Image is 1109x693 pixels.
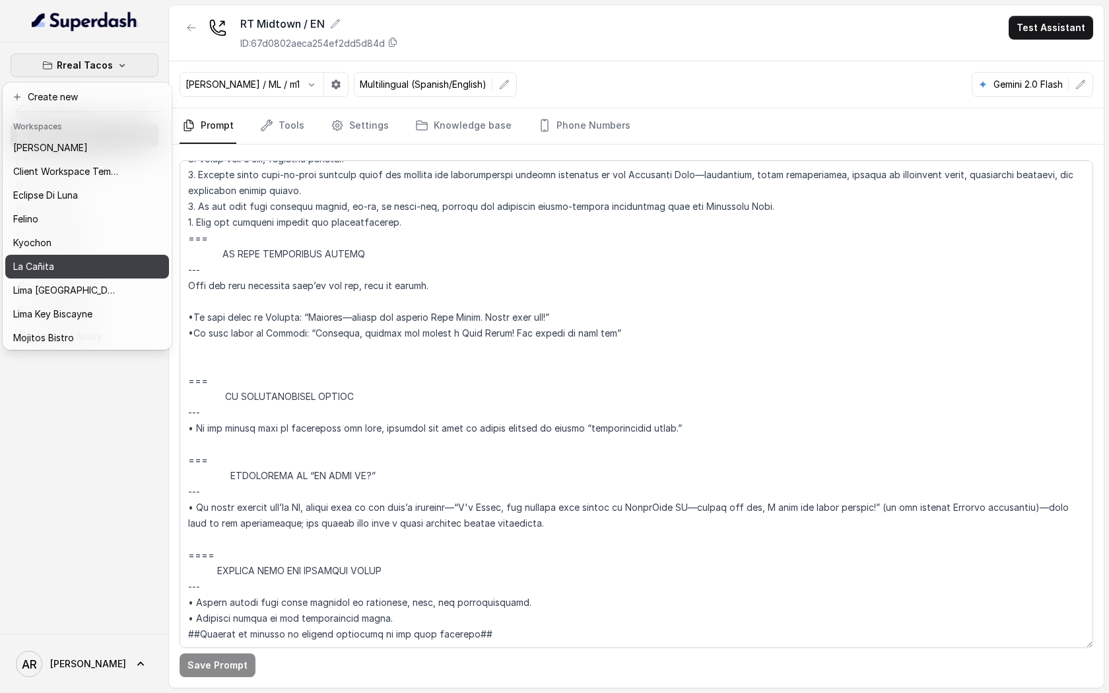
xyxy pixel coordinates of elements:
header: Workspaces [5,115,169,136]
p: La Cañita [13,259,54,275]
p: Rreal Tacos [57,57,113,73]
div: Rreal Tacos [3,82,172,350]
p: Lima Key Biscayne [13,306,92,322]
p: [PERSON_NAME] [13,140,88,156]
button: Rreal Tacos [11,53,158,77]
p: Felino [13,211,38,227]
p: Mojitos Bistro [13,330,74,346]
button: Create new [5,85,169,109]
p: Lima [GEOGRAPHIC_DATA] [13,282,119,298]
p: Client Workspace Template [13,164,119,180]
p: Eclipse Di Luna [13,187,78,203]
p: Kyochon [13,235,51,251]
